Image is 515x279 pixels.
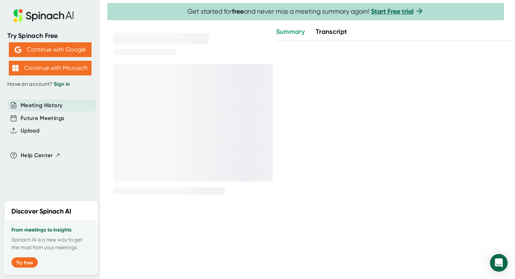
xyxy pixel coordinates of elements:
[316,28,347,36] span: Transcript
[21,114,64,123] button: Future Meetings
[316,27,347,37] button: Transcript
[232,7,244,15] b: free
[371,7,414,15] a: Start Free trial
[21,101,62,110] button: Meeting History
[187,7,424,16] span: Get started for and never miss a meeting summary again!
[490,254,508,272] div: Open Intercom Messenger
[21,127,39,135] button: Upload
[11,236,91,251] p: Spinach AI is a new way to get the most from your meetings
[21,151,61,160] button: Help Center
[15,46,21,53] img: Aehbyd4JwY73AAAAAElFTkSuQmCC
[11,227,91,233] h3: From meetings to insights
[7,81,93,88] div: Have an account?
[9,42,92,57] button: Continue with Google
[9,61,92,75] button: Continue with Microsoft
[11,206,71,216] h2: Discover Spinach AI
[276,28,305,36] span: Summary
[7,32,93,40] div: Try Spinach Free
[11,257,38,268] button: Try free
[54,81,70,87] a: Sign in
[276,27,305,37] button: Summary
[21,151,53,160] span: Help Center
